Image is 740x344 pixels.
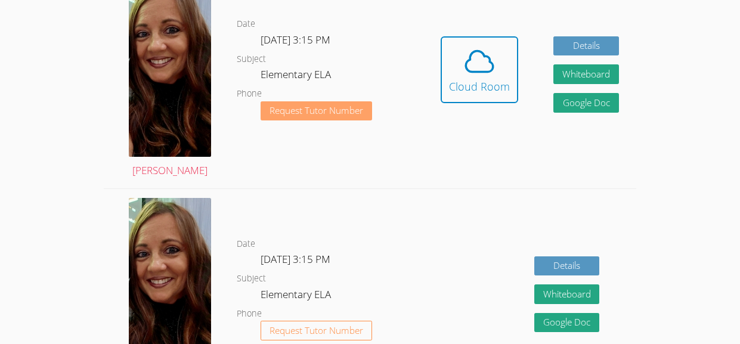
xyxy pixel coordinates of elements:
span: [DATE] 3:15 PM [261,33,330,47]
dd: Elementary ELA [261,66,333,86]
button: Cloud Room [441,36,518,103]
a: Details [553,36,619,56]
button: Whiteboard [553,64,619,84]
div: Cloud Room [449,78,510,95]
span: Request Tutor Number [270,106,363,115]
span: [DATE] 3:15 PM [261,252,330,266]
dt: Subject [237,52,266,67]
a: Details [534,256,600,276]
dt: Date [237,237,255,252]
span: Request Tutor Number [270,326,363,335]
dt: Date [237,17,255,32]
dt: Phone [237,86,262,101]
dt: Subject [237,271,266,286]
a: Google Doc [534,313,600,333]
dt: Phone [237,306,262,321]
button: Request Tutor Number [261,321,372,340]
dd: Elementary ELA [261,286,333,306]
a: Google Doc [553,93,619,113]
button: Whiteboard [534,284,600,304]
button: Request Tutor Number [261,101,372,121]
